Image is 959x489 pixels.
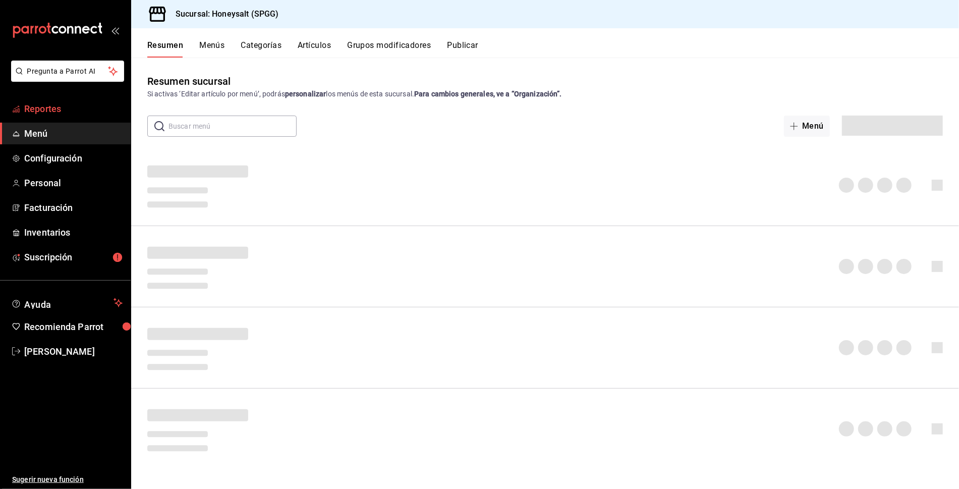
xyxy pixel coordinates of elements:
button: Publicar [447,40,478,58]
button: Resumen [147,40,183,58]
div: navigation tabs [147,40,959,58]
button: Menús [199,40,224,58]
div: Si activas ‘Editar artículo por menú’, podrás los menús de esta sucursal. [147,89,943,99]
button: Categorías [241,40,282,58]
input: Buscar menú [168,116,297,136]
strong: Para cambios generales, ve a “Organización”. [414,90,562,98]
span: Facturación [24,201,123,214]
span: Suscripción [24,250,123,264]
strong: personalizar [285,90,326,98]
button: open_drawer_menu [111,26,119,34]
span: Recomienda Parrot [24,320,123,334]
a: Pregunta a Parrot AI [7,73,124,84]
span: Reportes [24,102,123,116]
span: Pregunta a Parrot AI [27,66,108,77]
span: Personal [24,176,123,190]
button: Artículos [298,40,331,58]
span: Inventarios [24,226,123,239]
span: Ayuda [24,297,109,309]
button: Grupos modificadores [347,40,431,58]
span: Menú [24,127,123,140]
span: Sugerir nueva función [12,474,123,485]
h3: Sucursal: Honeysalt (SPGG) [167,8,278,20]
button: Menú [784,116,830,137]
span: [PERSON_NAME] [24,345,123,358]
span: Configuración [24,151,123,165]
div: Resumen sucursal [147,74,231,89]
button: Pregunta a Parrot AI [11,61,124,82]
